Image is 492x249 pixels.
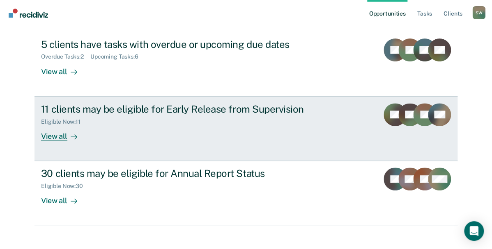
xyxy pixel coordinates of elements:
[41,53,90,60] div: Overdue Tasks : 2
[41,168,329,179] div: 30 clients may be eligible for Annual Report Status
[464,221,484,241] div: Open Intercom Messenger
[90,53,145,60] div: Upcoming Tasks : 6
[41,118,87,125] div: Eligible Now : 11
[41,103,329,115] div: 11 clients may be eligible for Early Release from Supervision
[34,32,458,96] a: 5 clients have tasks with overdue or upcoming due datesOverdue Tasks:2Upcoming Tasks:6View all
[41,38,329,50] div: 5 clients have tasks with overdue or upcoming due dates
[41,190,87,206] div: View all
[9,9,48,18] img: Recidiviz
[41,125,87,141] div: View all
[472,6,485,19] button: Profile dropdown button
[41,60,87,76] div: View all
[41,183,90,190] div: Eligible Now : 30
[34,96,458,161] a: 11 clients may be eligible for Early Release from SupervisionEligible Now:11View all
[472,6,485,19] div: S W
[34,161,458,225] a: 30 clients may be eligible for Annual Report StatusEligible Now:30View all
